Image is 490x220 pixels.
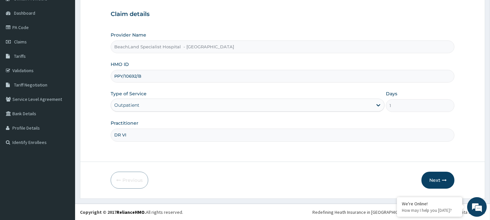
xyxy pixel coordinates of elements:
[111,32,146,38] label: Provider Name
[38,68,90,134] span: We're online!
[3,149,124,172] textarea: Type your message and hit 'Enter'
[111,120,138,126] label: Practitioner
[111,61,129,68] label: HMO ID
[34,37,110,45] div: Chat with us now
[117,209,145,215] a: RelianceHMO
[421,172,454,189] button: Next
[14,82,47,88] span: Tariff Negotiation
[402,208,457,213] p: How may I help you today?
[14,53,26,59] span: Tariffs
[312,209,485,215] div: Redefining Heath Insurance in [GEOGRAPHIC_DATA] using Telemedicine and Data Science!
[107,3,123,19] div: Minimize live chat window
[111,70,454,83] input: Enter HMO ID
[386,90,397,97] label: Days
[80,209,146,215] strong: Copyright © 2017 .
[111,172,148,189] button: Previous
[111,90,147,97] label: Type of Service
[111,11,454,18] h3: Claim details
[14,39,27,45] span: Claims
[111,129,454,141] input: Enter Name
[12,33,26,49] img: d_794563401_company_1708531726252_794563401
[114,102,139,108] div: Outpatient
[14,10,35,16] span: Dashboard
[402,201,457,207] div: We're Online!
